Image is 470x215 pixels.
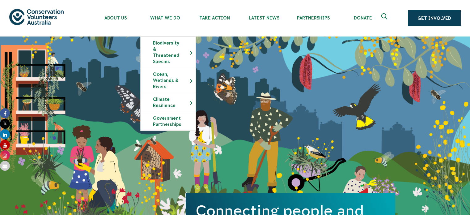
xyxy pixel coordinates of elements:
[9,9,64,25] img: logo.svg
[408,10,461,26] a: Get Involved
[141,93,196,112] a: Climate Resilience
[141,68,196,93] a: Ocean, Wetlands & Rivers
[140,37,196,68] li: Biodiversity & Threatened Species
[140,68,196,93] li: Ocean, Wetlands & Rivers
[91,15,140,20] span: About Us
[378,11,392,26] button: Expand search box Close search box
[141,37,196,68] a: Biodiversity & Threatened Species
[140,93,196,112] li: Climate Resilience
[239,15,289,20] span: Latest News
[190,15,239,20] span: Take Action
[141,112,196,131] a: Government Partnerships
[140,15,190,20] span: What We Do
[381,13,389,23] span: Expand search box
[338,15,387,20] span: Donate
[289,15,338,20] span: Partnerships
